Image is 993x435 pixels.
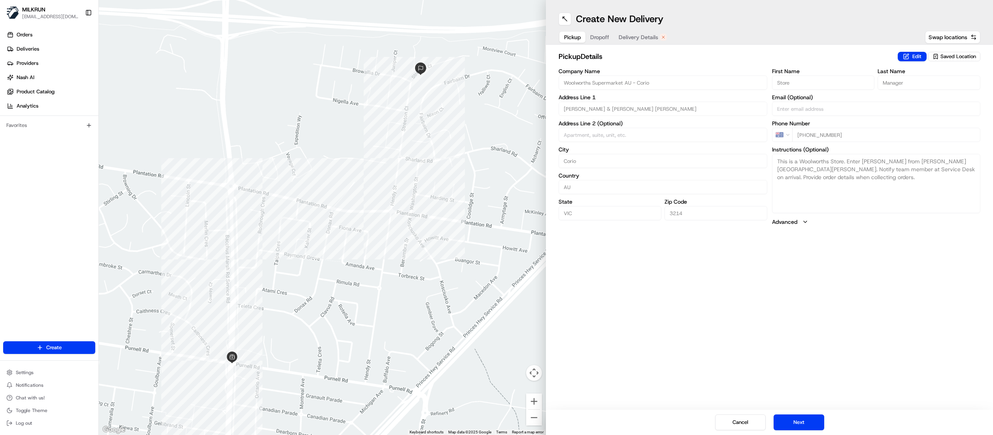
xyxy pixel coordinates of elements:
span: Saved Location [940,53,976,60]
label: Country [559,173,767,178]
textarea: This is a Woolworths Store. Enter [PERSON_NAME] from [PERSON_NAME][GEOGRAPHIC_DATA][PERSON_NAME].... [772,154,981,213]
label: Instructions (Optional) [772,147,981,152]
button: Settings [3,367,95,378]
button: MILKRUN [22,6,45,13]
span: Pickup [564,33,581,41]
span: Create [46,344,62,351]
input: Enter address [559,102,767,116]
button: Chat with us! [3,392,95,403]
label: Address Line 2 (Optional) [559,121,767,126]
input: Enter state [559,206,661,220]
input: Enter city [559,154,767,168]
button: Zoom out [526,410,542,426]
label: Last Name [878,68,980,74]
button: Log out [3,418,95,429]
input: Enter first name [772,76,875,90]
button: Zoom in [526,393,542,409]
label: City [559,147,767,152]
span: Nash AI [17,74,34,81]
label: Phone Number [772,121,981,126]
button: Notifications [3,380,95,391]
span: Product Catalog [17,88,55,95]
label: First Name [772,68,875,74]
button: Next [774,414,824,430]
a: Nash AI [3,71,98,84]
label: Email (Optional) [772,95,981,100]
span: Settings [16,369,34,376]
label: State [559,199,661,204]
a: Report a map error [512,430,544,434]
label: Address Line 1 [559,95,767,100]
a: Open this area in Google Maps (opens a new window) [101,425,127,435]
span: Analytics [17,102,38,110]
a: Deliveries [3,43,98,55]
img: Google [101,425,127,435]
input: Enter company name [559,76,767,90]
span: Log out [16,420,32,426]
span: Deliveries [17,45,39,53]
span: Orders [17,31,32,38]
a: Terms (opens in new tab) [496,430,507,434]
h1: Create New Delivery [576,13,663,25]
a: Analytics [3,100,98,112]
input: Apartment, suite, unit, etc. [559,128,767,142]
button: Saved Location [928,51,980,62]
span: Chat with us! [16,395,45,401]
span: Dropoff [590,33,609,41]
button: [EMAIL_ADDRESS][DOMAIN_NAME] [22,13,79,20]
span: Notifications [16,382,43,388]
span: Toggle Theme [16,407,47,414]
label: Company Name [559,68,767,74]
h2: pickup Details [559,51,893,62]
button: MILKRUNMILKRUN[EMAIL_ADDRESS][DOMAIN_NAME] [3,3,82,22]
label: Zip Code [665,199,767,204]
input: Enter phone number [792,128,981,142]
label: Advanced [772,218,797,226]
div: Favorites [3,119,95,132]
input: Enter last name [878,76,980,90]
input: Enter email address [772,102,981,116]
button: Edit [898,52,927,61]
button: Swap locations [925,31,980,43]
a: Orders [3,28,98,41]
img: MILKRUN [6,6,19,19]
button: Create [3,341,95,354]
input: Enter country [559,180,767,194]
span: Swap locations [929,33,967,41]
button: Cancel [715,414,766,430]
a: Product Catalog [3,85,98,98]
input: Enter zip code [665,206,767,220]
span: Map data ©2025 Google [448,430,491,434]
button: Keyboard shortcuts [410,429,444,435]
span: Delivery Details [619,33,658,41]
button: Map camera controls [526,365,542,381]
button: Advanced [772,218,981,226]
a: Providers [3,57,98,70]
span: Providers [17,60,38,67]
button: Toggle Theme [3,405,95,416]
